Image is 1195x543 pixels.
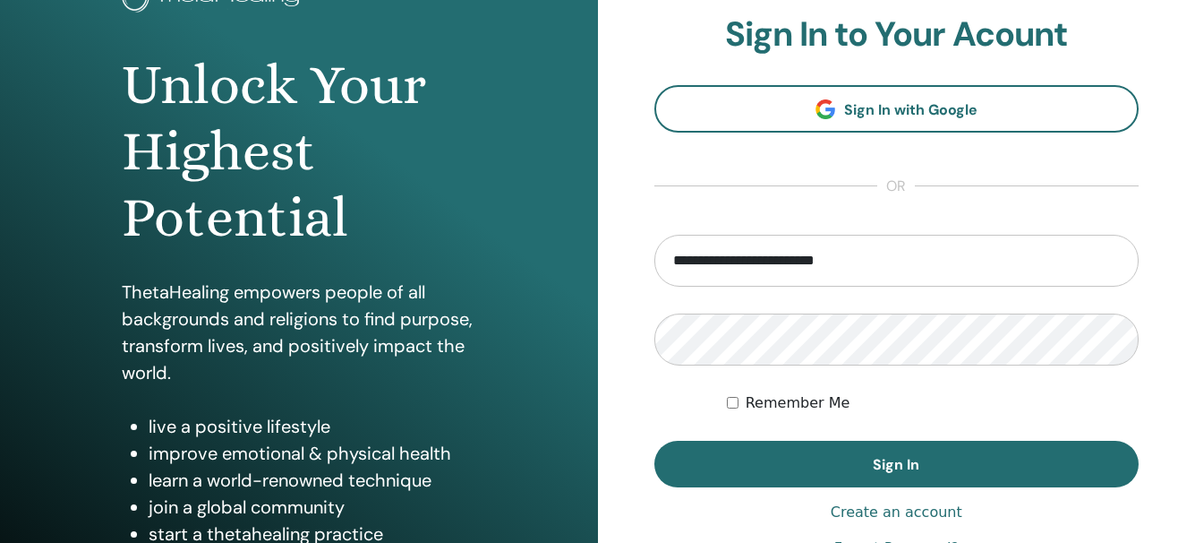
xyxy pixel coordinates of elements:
li: learn a world-renowned technique [149,467,475,494]
h2: Sign In to Your Acount [654,14,1140,56]
a: Create an account [831,502,962,523]
p: ThetaHealing empowers people of all backgrounds and religions to find purpose, transform lives, a... [122,279,475,386]
h1: Unlock Your Highest Potential [122,52,475,252]
li: improve emotional & physical health [149,440,475,467]
label: Remember Me [746,392,850,414]
li: join a global community [149,494,475,521]
span: or [877,176,915,197]
a: Sign In with Google [654,85,1140,133]
button: Sign In [654,441,1140,487]
span: Sign In with Google [844,100,977,119]
span: Sign In [873,455,919,474]
div: Keep me authenticated indefinitely or until I manually logout [727,392,1139,414]
li: live a positive lifestyle [149,413,475,440]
